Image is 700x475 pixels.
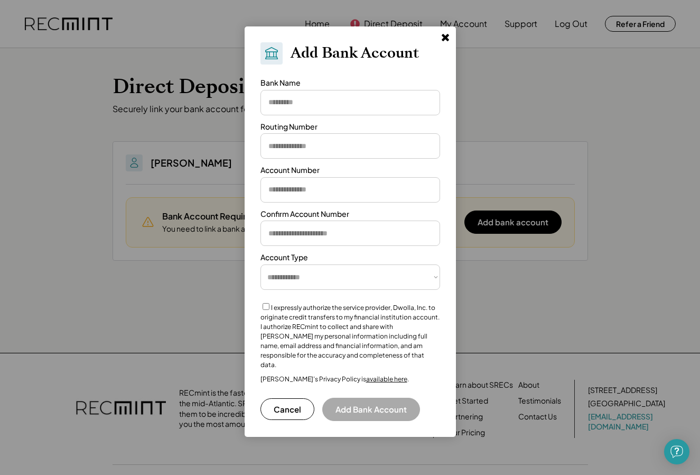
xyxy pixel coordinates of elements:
div: Account Type [260,252,308,263]
div: Open Intercom Messenger [664,439,689,464]
a: available here [366,375,407,383]
div: [PERSON_NAME]’s Privacy Policy is . [260,375,409,383]
button: Add Bank Account [322,398,420,421]
img: Bank.svg [264,45,279,61]
div: Routing Number [260,122,318,132]
div: Confirm Account Number [260,209,349,220]
h2: Add Bank Account [291,44,419,62]
div: Bank Name [260,78,301,88]
button: Cancel [260,398,314,420]
label: I expressly authorize the service provider, Dwolla, Inc. to originate credit transfers to my fina... [260,304,440,369]
div: Account Number [260,165,320,176]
